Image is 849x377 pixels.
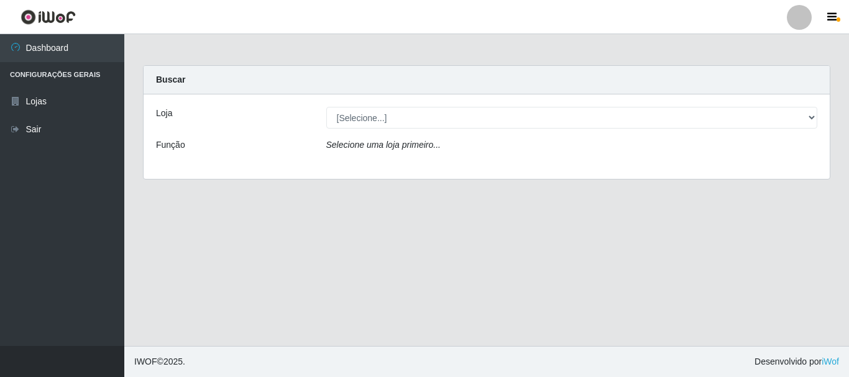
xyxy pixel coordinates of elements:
span: © 2025 . [134,355,185,368]
a: iWof [822,357,839,366]
span: IWOF [134,357,157,366]
img: CoreUI Logo [21,9,76,25]
label: Função [156,139,185,152]
i: Selecione uma loja primeiro... [326,140,441,150]
span: Desenvolvido por [755,355,839,368]
label: Loja [156,107,172,120]
strong: Buscar [156,75,185,84]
